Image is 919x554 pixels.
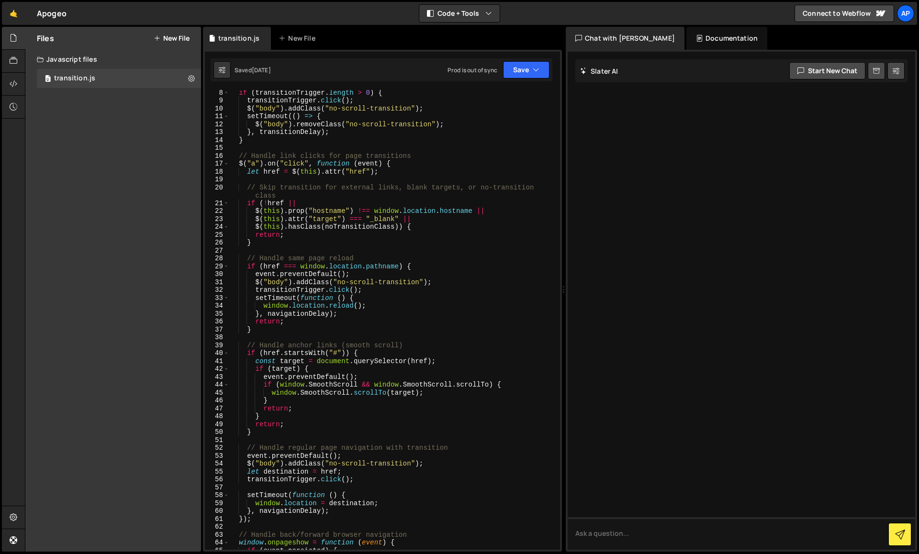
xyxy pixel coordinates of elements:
[205,184,229,199] div: 20
[205,176,229,184] div: 19
[205,523,229,531] div: 62
[37,69,204,88] div: 17010/46666.js
[205,97,229,105] div: 9
[205,310,229,318] div: 35
[205,136,229,144] div: 14
[205,144,229,152] div: 15
[235,66,271,74] div: Saved
[205,160,229,168] div: 17
[580,66,618,76] h2: Slater AI
[205,365,229,373] div: 42
[205,263,229,271] div: 29
[205,428,229,436] div: 50
[154,34,190,42] button: New File
[37,33,54,44] h2: Files
[205,389,229,397] div: 45
[503,61,549,78] button: Save
[205,499,229,508] div: 59
[205,326,229,334] div: 37
[448,66,497,74] div: Prod is out of sync
[205,539,229,547] div: 64
[205,302,229,310] div: 34
[37,8,67,19] div: Apogeo
[205,484,229,492] div: 57
[419,5,500,22] button: Code + Tools
[205,491,229,499] div: 58
[279,33,319,43] div: New File
[205,128,229,136] div: 13
[205,112,229,121] div: 11
[54,74,95,83] div: transition.js
[205,247,229,255] div: 27
[205,286,229,294] div: 32
[205,105,229,113] div: 10
[205,436,229,444] div: 51
[205,89,229,97] div: 8
[205,397,229,405] div: 46
[252,66,271,74] div: [DATE]
[205,405,229,413] div: 47
[205,152,229,160] div: 16
[205,231,229,239] div: 25
[218,33,259,43] div: transition.js
[45,76,51,83] span: 0
[205,444,229,452] div: 52
[205,207,229,215] div: 22
[205,270,229,278] div: 30
[205,349,229,357] div: 40
[205,531,229,539] div: 63
[205,468,229,476] div: 55
[795,5,894,22] a: Connect to Webflow
[205,381,229,389] div: 44
[897,5,914,22] a: Ap
[205,515,229,523] div: 61
[205,357,229,366] div: 41
[205,255,229,263] div: 28
[205,239,229,247] div: 26
[205,421,229,429] div: 49
[205,318,229,326] div: 36
[686,27,767,50] div: Documentation
[2,2,25,25] a: 🤙
[205,507,229,515] div: 60
[205,342,229,350] div: 39
[205,412,229,421] div: 48
[205,215,229,223] div: 23
[205,476,229,484] div: 56
[566,27,684,50] div: Chat with [PERSON_NAME]
[205,168,229,176] div: 18
[205,199,229,208] div: 21
[205,452,229,460] div: 53
[205,294,229,302] div: 33
[205,121,229,129] div: 12
[205,373,229,381] div: 43
[205,278,229,287] div: 31
[205,460,229,468] div: 54
[25,50,201,69] div: Javascript files
[205,223,229,231] div: 24
[789,62,865,79] button: Start new chat
[205,333,229,342] div: 38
